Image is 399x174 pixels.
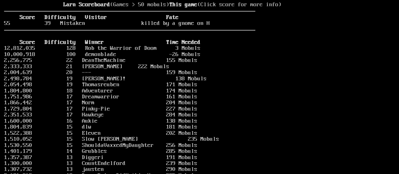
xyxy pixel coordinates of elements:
[169,2,197,8] b: This game
[4,130,197,136] a: 1,522,388 15 Eleven 202 Mobuls
[20,39,200,45] b: Score Difficulty Winner Time Needed
[4,63,169,70] a: 2,333,333 21 [PERSON_NAME] 222 Mobuls
[4,142,197,148] a: 1,530,550 15 ShouldaVaxxedMyDaughter 256 Mobuls
[4,106,197,112] a: 1,729,804 17 Pinky-Pie 227 Mobuls
[63,2,110,8] b: Larn Scoreboard
[4,51,200,58] a: 10,000,918 100 demonblade -26 Mobuls
[4,148,197,154] a: 1,401,179 14 Grubbles 285 Mobuls
[20,14,179,21] b: Score Difficulty Visitor Fate
[4,2,255,165] larn: (Games > 50 mobuls) (Click score for more info) Click on a score for more information ---- Reload...
[4,100,197,106] a: 1,866,442 17 Norm 204 Mobuls
[4,118,197,124] a: 1,600,000 16 Aukie 138 Mobuls
[4,112,197,118] a: 2,351,533 17 Hawkeye 284 Mobuls
[4,45,200,51] a: 12,812,035 128 Rob the Warrior of Doom 3 Mobuls
[4,124,197,130] a: 1,804,839 15 dlw 181 Mobuls
[4,69,197,76] a: 2,004,639 20 --- 159 Mobuls
[4,76,207,82] a: 2,498,784 19 [PERSON_NAME]! 138 Mobuls
[4,160,197,167] a: 1,300,000 13 CountEndelford 239 Mobuls
[4,57,197,63] a: 2,256,775 22 DeanTheMachine 155 Mobuls
[4,82,197,88] a: 2,054,498 19 Thomasreuben 171 Mobuls
[4,88,197,94] a: 1,804,800 18 Adventurer 174 Mobuls
[4,136,219,142] a: 1,510,052 15 Slow [PERSON_NAME] 235 Mobuls
[4,94,197,100] a: 1,751,986 17 Dreamwarrior 161 Mobuls
[4,20,210,26] a: 55 39 Mistaken killed by a gnome on H
[4,154,197,161] a: 1,357,387 13 Diggeri 191 Mobuls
